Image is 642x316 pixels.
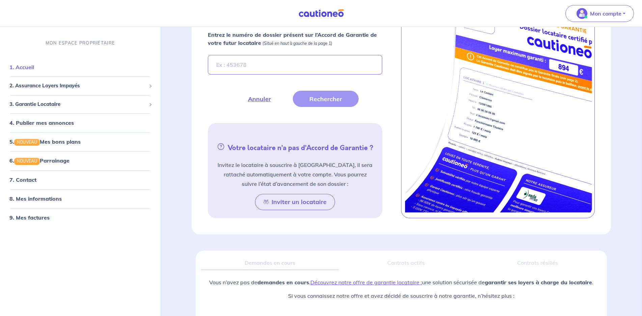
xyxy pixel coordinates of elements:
[216,160,374,189] p: Invitez le locataire à souscrire à [GEOGRAPHIC_DATA], il sera rattaché automatiquement à votre co...
[3,154,158,167] div: 6.NOUVEAUParrainage
[577,8,587,19] img: illu_account_valid_menu.svg
[9,100,146,108] span: 3. Garantie Locataire
[211,142,380,152] h5: Votre locataire n’a pas d’Accord de Garantie ?
[208,55,383,75] input: Ex : 453678
[9,82,146,90] span: 2. Assurance Loyers Impayés
[257,279,309,286] strong: demandes en cours
[262,41,332,46] em: (Situé en haut à gauche de la page 1)
[209,278,593,286] p: Vous n’avez pas de . une solution sécurisée de .
[209,292,593,300] p: Si vous connaissez notre offre et avez décidé de souscrire à notre garantie, n’hésitez plus :
[3,97,158,111] div: 3. Garantie Locataire
[3,116,158,130] div: 4. Publier mes annonces
[3,192,158,205] div: 8. Mes informations
[485,279,592,286] strong: garantir ses loyers à charge du locataire
[9,176,36,183] a: 7. Contact
[3,135,158,148] div: 5.NOUVEAUMes bons plans
[590,9,621,18] p: Mon compte
[296,9,346,18] img: Cautioneo
[565,5,634,22] button: illu_account_valid_menu.svgMon compte
[9,64,34,70] a: 1. Accueil
[3,60,158,74] div: 1. Accueil
[9,157,69,164] a: 6.NOUVEAUParrainage
[255,194,335,210] button: Inviter un locataire
[3,79,158,92] div: 2. Assurance Loyers Impayés
[9,138,81,145] a: 5.NOUVEAUMes bons plans
[231,91,287,107] button: Annuler
[3,173,158,186] div: 7. Contact
[9,195,62,202] a: 8. Mes informations
[3,210,158,224] div: 9. Mes factures
[208,31,377,46] strong: Entrez le numéro de dossier présent sur l’Accord de Garantie de votre futur locataire
[9,214,50,221] a: 9. Mes factures
[9,119,74,126] a: 4. Publier mes annonces
[310,279,422,286] a: Découvrez notre offre de garantie locataire :
[46,40,115,46] p: MON ESPACE PROPRIÉTAIRE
